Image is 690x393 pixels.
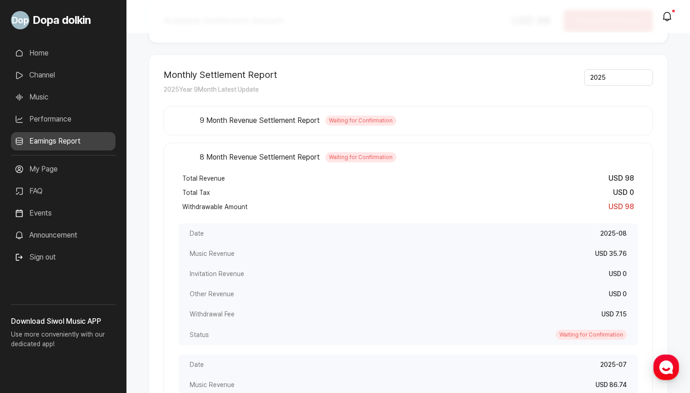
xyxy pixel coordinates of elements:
[11,248,60,266] button: Sign out
[11,182,115,200] a: FAQ
[76,305,103,312] span: Messages
[182,202,247,211] span: Withdrawable Amount
[11,316,115,327] h3: Download Siwol Music APP
[164,86,259,93] span: 2025 Year 9 Month Latest Update
[11,110,115,128] a: Performance
[11,66,115,84] a: Channel
[190,229,204,238] span: Date
[190,269,244,278] span: Invitation Revenue
[613,188,634,197] span: USD 0
[11,44,115,62] a: Home
[136,304,158,312] span: Settings
[608,174,634,183] span: USD 98
[190,249,235,258] span: Music Revenue
[11,160,115,178] a: My Page
[11,226,115,244] a: Announcement
[11,88,115,106] a: Music
[190,289,234,299] span: Other Revenue
[596,381,627,388] span: USD 86.74
[609,270,627,277] span: USD 0
[600,360,627,369] div: 2025-07
[179,112,638,129] button: 9 Month Revenue Settlement Report Waiting for Confirmation
[200,152,320,163] span: 8 Month Revenue Settlement Report
[11,204,115,222] a: Events
[11,7,115,33] a: Go to My Profile
[179,149,638,166] button: 8 Month Revenue Settlement Report Waiting for Confirmation
[200,115,320,126] span: 9 Month Revenue Settlement Report
[595,250,627,257] span: USD 35.76
[190,380,235,389] span: Music Revenue
[602,310,627,318] span: USD 7.15
[190,330,209,339] span: Status
[3,291,60,314] a: Home
[182,174,225,183] span: Total Revenue
[23,304,39,312] span: Home
[60,291,118,314] a: Messages
[584,69,653,86] button: 2025
[164,69,277,80] h2: Monthly Settlement Report
[118,291,176,314] a: Settings
[556,330,627,340] span: Waiting for Confirmation
[33,12,91,28] span: Dopa dolkin
[600,229,627,238] div: 2025-08
[11,327,115,356] p: Use more conveniently with our dedicated app!
[608,202,634,211] span: USD 98
[325,116,396,126] span: Waiting for Confirmation
[11,132,115,150] a: Earnings Report
[609,290,627,298] span: USD 0
[182,188,210,197] span: Total Tax
[590,74,606,81] span: 2025
[325,152,396,162] span: Waiting for Confirmation
[659,7,677,26] a: modal.notifications
[190,310,235,319] span: Withdrawal Fee
[190,360,204,369] span: Date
